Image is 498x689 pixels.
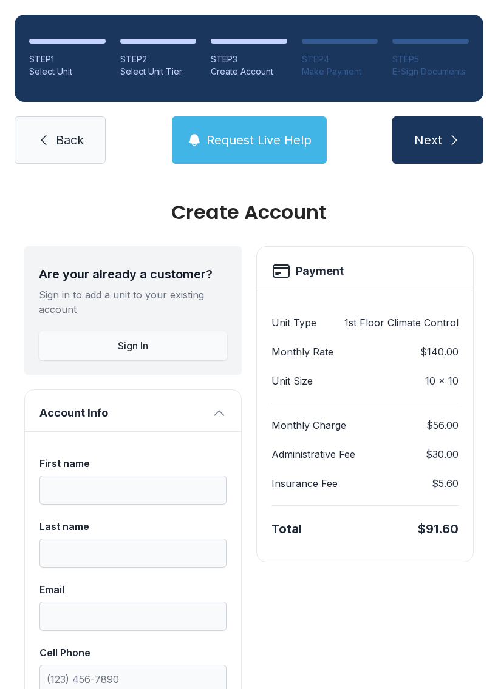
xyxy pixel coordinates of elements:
span: Sign In [118,338,148,353]
dd: $5.60 [432,476,459,491]
div: STEP 5 [392,53,469,66]
span: Request Live Help [206,132,312,149]
div: STEP 2 [120,53,197,66]
div: E-Sign Documents [392,66,469,78]
dt: Monthly Rate [271,344,333,359]
div: Last name [39,519,227,534]
input: Email [39,602,227,631]
div: Total [271,520,302,537]
div: $91.60 [418,520,459,537]
input: Last name [39,539,227,568]
div: Select Unit Tier [120,66,197,78]
div: Create Account [24,203,474,222]
dt: Unit Size [271,374,313,388]
dt: Insurance Fee [271,476,338,491]
dt: Administrative Fee [271,447,355,462]
div: Are your already a customer? [39,266,227,283]
div: Create Account [211,66,287,78]
dt: Unit Type [271,315,316,330]
input: First name [39,476,227,505]
h2: Payment [296,263,344,280]
div: STEP 1 [29,53,106,66]
span: Account Info [39,405,207,422]
div: Email [39,582,227,597]
dd: 1st Floor Climate Control [344,315,459,330]
div: Sign in to add a unit to your existing account [39,287,227,317]
div: First name [39,456,227,471]
div: Select Unit [29,66,106,78]
div: STEP 4 [302,53,378,66]
div: Make Payment [302,66,378,78]
div: STEP 3 [211,53,287,66]
div: Cell Phone [39,645,227,660]
dd: 10 x 10 [425,374,459,388]
button: Account Info [25,390,241,431]
dt: Monthly Charge [271,418,346,432]
dd: $56.00 [426,418,459,432]
span: Next [414,132,442,149]
dd: $140.00 [420,344,459,359]
dd: $30.00 [426,447,459,462]
span: Back [56,132,84,149]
